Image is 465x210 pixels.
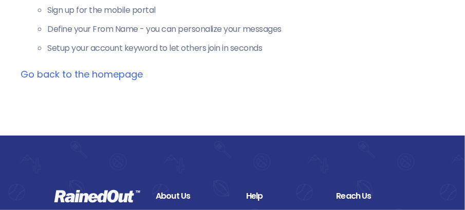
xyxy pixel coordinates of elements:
div: Help [246,189,321,203]
li: Define your From Name - you can personalize your messages [47,23,444,35]
div: About Us [156,189,231,203]
li: Sign up for the mobile portal [47,4,444,16]
li: Setup your account keyword to let others join in seconds [47,42,444,54]
div: Reach Us [336,189,411,203]
a: Go back to the homepage [21,68,143,81]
